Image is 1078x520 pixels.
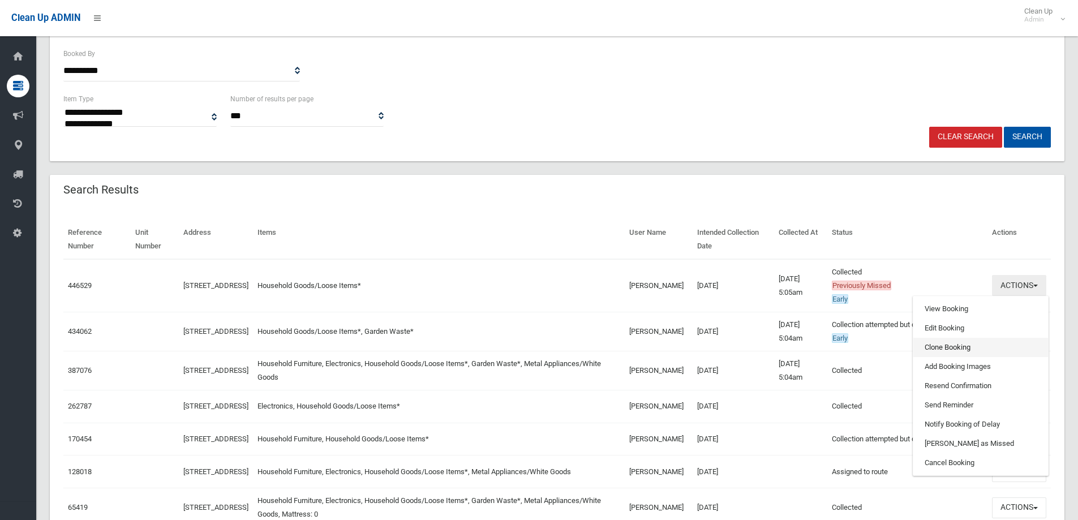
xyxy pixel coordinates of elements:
span: Clean Up ADMIN [11,12,80,23]
td: [DATE] 5:04am [774,312,827,351]
td: [DATE] [693,423,774,455]
td: Collected [827,390,987,423]
label: Number of results per page [230,93,313,105]
td: [PERSON_NAME] [625,259,693,312]
td: Collected [827,351,987,390]
th: Collected At [774,220,827,259]
td: Household Goods/Loose Items*, Garden Waste* [253,312,625,351]
th: Items [253,220,625,259]
a: Send Reminder [913,396,1048,415]
a: Clear Search [929,127,1002,148]
th: Address [179,220,253,259]
th: Status [827,220,987,259]
td: [DATE] 5:04am [774,351,827,390]
th: Actions [987,220,1051,259]
td: Household Furniture, Household Goods/Loose Items* [253,423,625,455]
th: Reference Number [63,220,131,259]
label: Booked By [63,48,95,60]
a: 434062 [68,327,92,336]
a: Cancel Booking [913,453,1048,472]
td: [PERSON_NAME] [625,390,693,423]
a: [STREET_ADDRESS] [183,366,248,375]
th: Unit Number [131,220,179,259]
td: Collection attempted but driver reported issues [827,312,987,351]
button: Actions [992,275,1046,296]
td: Collected [827,259,987,312]
a: 387076 [68,366,92,375]
td: [DATE] [693,455,774,488]
a: [STREET_ADDRESS] [183,402,248,410]
span: Early [832,294,848,304]
label: Item Type [63,93,93,105]
a: [STREET_ADDRESS] [183,435,248,443]
a: Resend Confirmation [913,376,1048,396]
td: [DATE] 5:05am [774,259,827,312]
span: Previously Missed [832,281,891,290]
a: 170454 [68,435,92,443]
td: Household Furniture, Electronics, Household Goods/Loose Items*, Garden Waste*, Metal Appliances/W... [253,351,625,390]
a: 128018 [68,467,92,476]
header: Search Results [50,179,152,201]
a: [STREET_ADDRESS] [183,503,248,512]
td: Electronics, Household Goods/Loose Items* [253,390,625,423]
td: [DATE] [693,390,774,423]
button: Search [1004,127,1051,148]
td: [PERSON_NAME] [625,455,693,488]
a: View Booking [913,299,1048,319]
td: [PERSON_NAME] [625,423,693,455]
td: Household Furniture, Electronics, Household Goods/Loose Items*, Metal Appliances/White Goods [253,455,625,488]
td: [PERSON_NAME] [625,312,693,351]
td: Assigned to route [827,455,987,488]
a: Add Booking Images [913,357,1048,376]
a: [STREET_ADDRESS] [183,327,248,336]
a: Notify Booking of Delay [913,415,1048,434]
a: 446529 [68,281,92,290]
td: Collection attempted but driver reported issues [827,423,987,455]
a: [STREET_ADDRESS] [183,281,248,290]
td: [PERSON_NAME] [625,351,693,390]
span: Early [832,333,848,343]
a: Clone Booking [913,338,1048,357]
a: Edit Booking [913,319,1048,338]
td: [DATE] [693,312,774,351]
small: Admin [1024,15,1053,24]
td: [DATE] [693,259,774,312]
a: [PERSON_NAME] as Missed [913,434,1048,453]
th: Intended Collection Date [693,220,774,259]
a: 65419 [68,503,88,512]
a: 262787 [68,402,92,410]
a: [STREET_ADDRESS] [183,467,248,476]
button: Actions [992,497,1046,518]
span: Clean Up [1019,7,1064,24]
th: User Name [625,220,693,259]
td: [DATE] [693,351,774,390]
td: Household Goods/Loose Items* [253,259,625,312]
